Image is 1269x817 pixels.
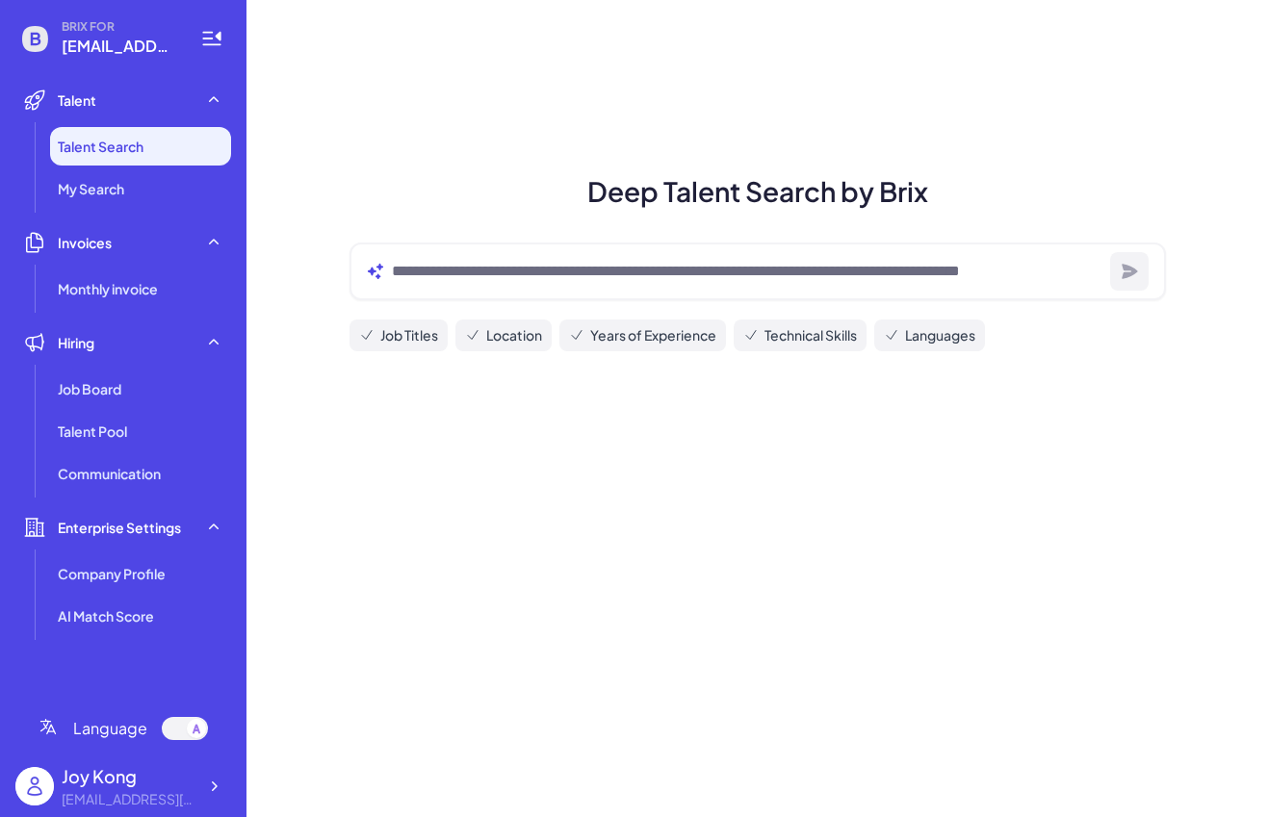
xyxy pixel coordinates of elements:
[62,35,177,58] span: joy@joinbrix.com
[58,233,112,252] span: Invoices
[62,763,196,789] div: Joy Kong
[58,518,181,537] span: Enterprise Settings
[62,789,196,809] div: joy@joinbrix.com
[58,421,127,441] span: Talent Pool
[58,333,94,352] span: Hiring
[326,171,1189,212] h1: Deep Talent Search by Brix
[15,767,54,805] img: user_logo.png
[486,325,542,345] span: Location
[58,379,121,398] span: Job Board
[590,325,716,345] span: Years of Experience
[62,19,177,35] span: BRIX FOR
[58,179,124,198] span: My Search
[58,90,96,110] span: Talent
[58,606,154,626] span: AI Match Score
[905,325,975,345] span: Languages
[380,325,438,345] span: Job Titles
[764,325,857,345] span: Technical Skills
[58,564,166,583] span: Company Profile
[73,717,147,740] span: Language
[58,279,158,298] span: Monthly invoice
[58,464,161,483] span: Communication
[58,137,143,156] span: Talent Search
